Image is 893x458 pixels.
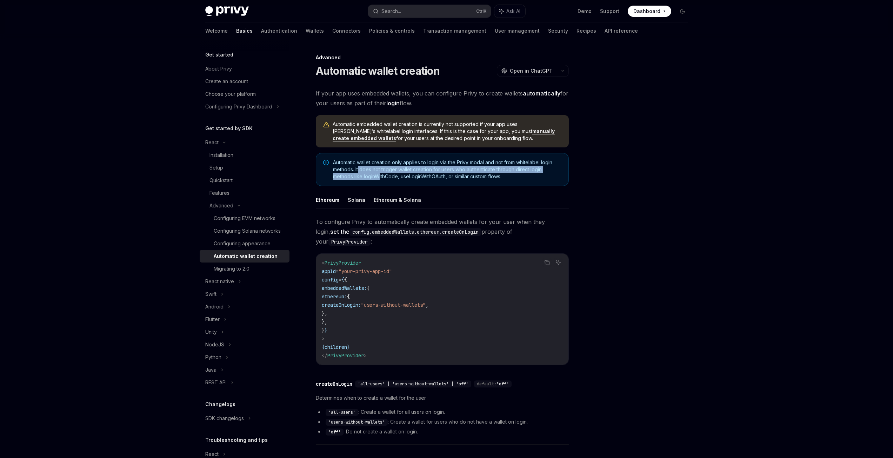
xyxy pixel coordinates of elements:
a: Transaction management [423,22,486,39]
span: To configure Privy to automatically create embedded wallets for your user when they login, proper... [316,217,569,246]
button: Ethereum [316,192,339,208]
button: Ask AI [554,258,563,267]
span: appId [322,268,336,274]
button: Search...CtrlK [368,5,491,18]
span: Open in ChatGPT [510,67,553,74]
a: Authentication [261,22,297,39]
div: About Privy [205,65,232,73]
button: Open in ChatGPT [497,65,557,77]
span: { [367,285,369,291]
div: Installation [209,151,233,159]
a: Configuring appearance [200,237,289,250]
a: Welcome [205,22,228,39]
span: Automatic embedded wallet creation is currently not supported if your app uses [PERSON_NAME]’s wh... [333,121,562,142]
div: Advanced [209,201,233,210]
a: Choose your platform [200,88,289,100]
a: Support [600,8,619,15]
span: { [347,293,350,300]
div: Create an account [205,77,248,86]
div: NodeJS [205,340,224,349]
a: Installation [200,149,289,161]
a: Configuring Solana networks [200,225,289,237]
button: Solana [348,192,365,208]
span: }, [322,319,327,325]
span: embeddedWallets: [322,285,367,291]
span: </ [322,352,327,359]
span: Ask AI [506,8,520,15]
a: Wallets [306,22,324,39]
span: 'all-users' | 'users-without-wallets' | 'off' [358,381,468,387]
div: Configuring Solana networks [214,227,281,235]
svg: Warning [323,121,330,128]
li: : Do not create a wallet on login. [316,427,569,436]
span: { [344,277,347,283]
span: Automatic wallet creation only applies to login via the Privy modal and not from whitelabel login... [333,159,561,180]
div: React native [205,277,234,286]
a: Basics [236,22,253,39]
span: "off" [497,381,509,387]
code: 'all-users' [326,409,358,416]
span: = [339,277,341,283]
span: } [322,327,325,333]
div: REST API [205,378,227,387]
div: createOnLogin [316,380,352,387]
h5: Get started [205,51,233,59]
h5: Changelogs [205,400,235,409]
span: "users-without-wallets" [361,302,426,308]
button: Copy the contents from the code block [542,258,552,267]
li: : Create a wallet for users who do not have a wallet on login. [316,418,569,426]
div: Python [205,353,221,361]
a: User management [495,22,540,39]
div: Quickstart [209,176,233,185]
div: React [205,138,219,147]
span: If your app uses embedded wallets, you can configure Privy to create wallets for your users as pa... [316,88,569,108]
code: PrivyProvider [328,238,371,246]
span: config [322,277,339,283]
a: Policies & controls [369,22,415,39]
strong: login [386,100,400,107]
a: Automatic wallet creation [200,250,289,263]
a: Recipes [577,22,596,39]
a: Security [548,22,568,39]
strong: set the [330,228,481,235]
span: ethereum: [322,293,347,300]
button: Ethereum & Solana [374,192,421,208]
div: Automatic wallet creation [214,252,278,260]
h1: Automatic wallet creation [316,65,440,77]
span: { [322,344,325,350]
span: } [325,327,327,333]
a: Migrating to 2.0 [200,263,289,275]
div: Setup [209,164,223,172]
img: dark logo [205,6,249,16]
span: Determines when to create a wallet for the user. [316,394,569,402]
a: Configuring EVM networks [200,212,289,225]
div: Search... [381,7,401,15]
li: : Create a wallet for all users on login. [316,408,569,416]
a: Demo [578,8,592,15]
h5: Troubleshooting and tips [205,436,268,444]
a: Connectors [332,22,361,39]
span: , [426,302,428,308]
strong: automatically [523,90,560,97]
a: About Privy [200,62,289,75]
span: }, [322,310,327,317]
svg: Note [323,160,329,165]
span: PrivyProvider [327,352,364,359]
span: PrivyProvider [325,260,361,266]
span: Ctrl K [476,8,487,14]
h5: Get started by SDK [205,124,253,133]
span: > [364,352,367,359]
span: < [322,260,325,266]
div: Configuring appearance [214,239,271,248]
a: Quickstart [200,174,289,187]
span: children [325,344,347,350]
div: Swift [205,290,216,298]
div: Android [205,303,224,311]
code: 'users-without-wallets' [326,419,388,426]
a: Features [200,187,289,199]
div: Flutter [205,315,220,324]
code: 'off' [326,429,344,436]
div: Java [205,366,216,374]
div: Unity [205,328,217,336]
a: API reference [605,22,638,39]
